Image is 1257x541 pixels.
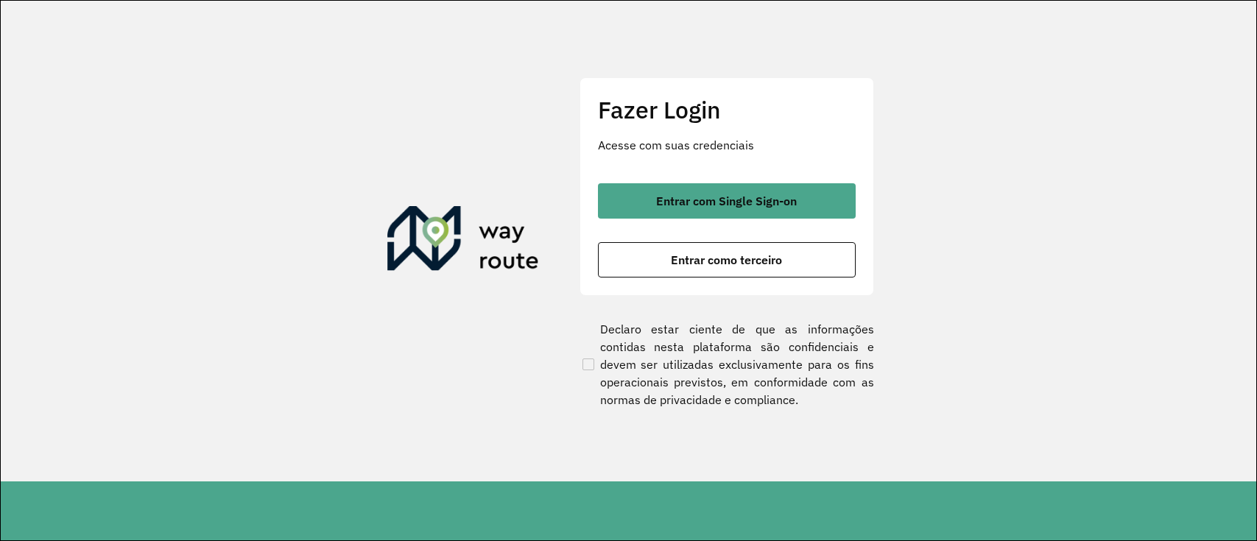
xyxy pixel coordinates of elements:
[598,96,856,124] h2: Fazer Login
[656,195,797,207] span: Entrar com Single Sign-on
[671,254,782,266] span: Entrar como terceiro
[387,206,539,277] img: Roteirizador AmbevTech
[598,183,856,219] button: button
[598,136,856,154] p: Acesse com suas credenciais
[580,320,874,409] label: Declaro estar ciente de que as informações contidas nesta plataforma são confidenciais e devem se...
[598,242,856,277] button: button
